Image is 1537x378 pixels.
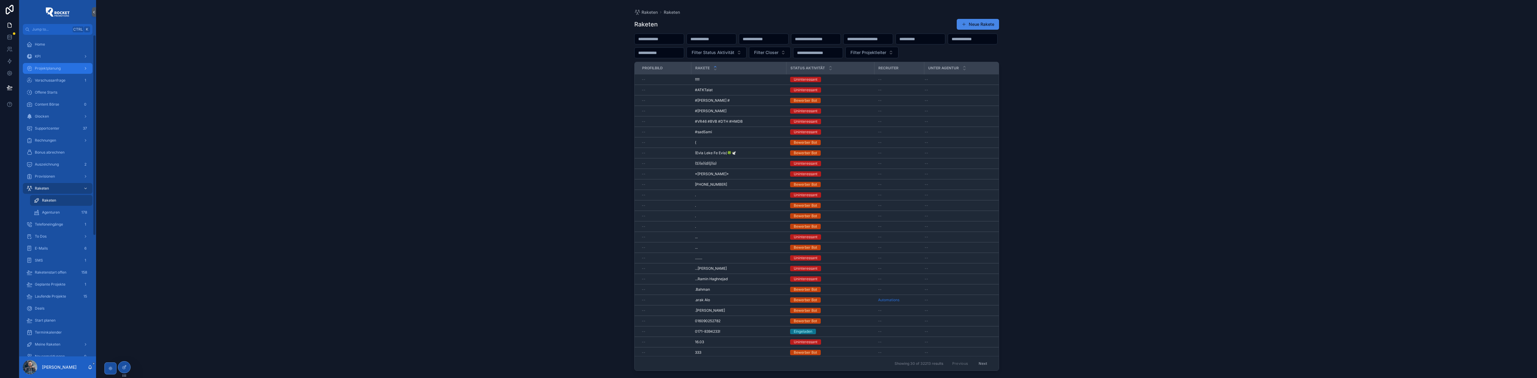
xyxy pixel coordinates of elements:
[878,287,882,292] span: --
[642,130,688,134] a: --
[23,159,92,170] a: Auszeichnung2
[23,171,92,182] a: Provisionen
[925,266,928,271] span: --
[925,214,928,218] span: --
[878,298,899,302] span: Automations
[695,235,698,239] span: ...
[878,98,882,103] span: --
[925,140,996,145] a: --
[642,77,688,82] a: --
[878,88,921,92] a: --
[695,130,712,134] span: #sadSami
[749,47,791,58] button: Select Button
[642,235,688,239] a: --
[794,140,817,145] div: Bewerber Bot
[925,277,996,281] a: --
[664,9,680,15] span: Raketen
[925,287,928,292] span: --
[695,245,698,250] span: ...
[790,98,871,103] a: Bewerber Bot
[878,224,921,229] a: --
[695,151,736,155] span: (Evla Leke Fe Evla)🍀🕊️
[925,256,996,260] a: --
[794,182,817,187] div: Bewerber Bot
[794,192,817,198] div: Uninteressant
[794,297,817,303] div: Bewerber Bot
[925,193,928,197] span: --
[925,298,928,302] span: --
[695,109,726,113] span: #[PERSON_NAME]
[642,151,688,155] a: --
[35,258,43,263] span: SMS
[642,193,645,197] span: --
[790,161,871,166] a: Uninteressant
[695,203,696,208] span: .
[790,150,871,156] a: Bewerber Bot
[957,19,999,30] button: Neue Rakete
[23,75,92,86] a: Vorschussanfrage1
[794,77,817,82] div: Uninteressant
[35,102,59,107] span: Content Börse
[695,298,710,302] span: .arak Alo
[23,147,92,158] a: Bonus abrechnen
[695,193,783,197] a: .
[35,54,41,59] span: KPI
[80,269,89,276] div: 158
[790,234,871,240] a: Uninteressant
[82,221,89,228] div: 1
[30,207,92,218] a: Agenturen178
[35,42,45,47] span: Home
[794,308,817,313] div: Bewerber Bot
[925,266,996,271] a: --
[42,198,56,203] span: Raketen
[925,109,928,113] span: --
[794,224,817,229] div: Bewerber Bot
[878,182,921,187] a: --
[642,203,688,208] a: --
[794,108,817,114] div: Uninteressant
[794,129,817,135] div: Uninteressant
[790,213,871,219] a: Bewerber Bot
[23,231,92,242] a: To Dos
[35,66,61,71] span: Projektplanung
[695,224,696,229] span: .
[790,140,871,145] a: Bewerber Bot
[878,193,921,197] a: --
[695,214,696,218] span: .
[925,98,928,103] span: --
[925,130,928,134] span: --
[790,224,871,229] a: Bewerber Bot
[695,161,717,166] span: (S)(e)(d)(j)(o)
[794,203,817,208] div: Bewerber Bot
[878,235,921,239] a: --
[642,277,688,281] a: --
[790,203,871,208] a: Bewerber Bot
[687,47,747,58] button: Select Button
[642,308,645,313] span: --
[845,47,898,58] button: Select Button
[925,140,928,145] span: --
[23,24,92,35] button: Jump to...CtrlK
[23,135,92,146] a: Rechnungen
[790,192,871,198] a: Uninteressant
[642,161,688,166] a: --
[925,88,996,92] a: --
[642,256,688,260] a: --
[790,119,871,124] a: Uninteressant
[878,151,882,155] span: --
[695,287,783,292] a: .Bahman
[794,266,817,271] div: Uninteressant
[642,9,658,15] span: Raketen
[925,203,928,208] span: --
[642,298,688,302] a: --
[878,214,921,218] a: --
[695,298,783,302] a: .arak Alo
[642,172,645,176] span: --
[35,186,49,191] span: Raketen
[35,234,47,239] span: To Dos
[695,119,783,124] a: #VR46 #BVB #DTH #HMDB
[878,203,921,208] a: --
[642,298,645,302] span: --
[878,214,882,218] span: --
[878,109,882,113] span: --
